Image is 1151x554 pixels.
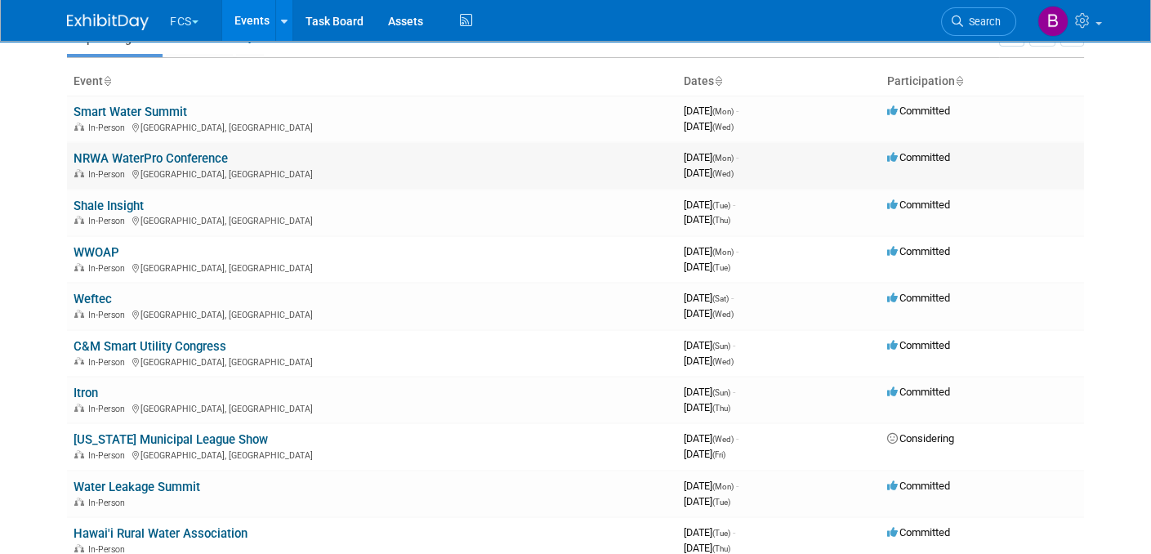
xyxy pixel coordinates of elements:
[74,245,119,260] a: WWOAP
[1037,6,1068,37] img: Barb DeWyer
[712,248,734,257] span: (Mon)
[74,199,144,213] a: Shale Insight
[74,105,187,119] a: Smart Water Summit
[74,216,84,224] img: In-Person Event
[684,292,734,304] span: [DATE]
[712,529,730,538] span: (Tue)
[731,292,734,304] span: -
[887,245,950,257] span: Committed
[88,357,130,368] span: In-Person
[712,388,730,397] span: (Sun)
[712,482,734,491] span: (Mon)
[88,450,130,461] span: In-Person
[74,339,226,354] a: C&M Smart Utility Congress
[88,123,130,133] span: In-Person
[887,151,950,163] span: Committed
[736,432,738,445] span: -
[88,498,130,508] span: In-Person
[67,14,149,30] img: ExhibitDay
[887,199,950,211] span: Committed
[74,355,671,368] div: [GEOGRAPHIC_DATA], [GEOGRAPHIC_DATA]
[74,213,671,226] div: [GEOGRAPHIC_DATA], [GEOGRAPHIC_DATA]
[684,401,730,413] span: [DATE]
[684,261,730,273] span: [DATE]
[74,169,84,177] img: In-Person Event
[74,263,84,271] img: In-Person Event
[103,74,111,87] a: Sort by Event Name
[712,450,725,459] span: (Fri)
[714,74,722,87] a: Sort by Start Date
[712,342,730,351] span: (Sun)
[74,307,671,320] div: [GEOGRAPHIC_DATA], [GEOGRAPHIC_DATA]
[887,480,950,492] span: Committed
[712,201,730,210] span: (Tue)
[67,68,677,96] th: Event
[74,386,98,400] a: Itron
[684,151,738,163] span: [DATE]
[684,432,738,445] span: [DATE]
[74,432,268,447] a: [US_STATE] Municipal League Show
[712,263,730,272] span: (Tue)
[74,498,84,506] img: In-Person Event
[684,480,738,492] span: [DATE]
[887,432,954,445] span: Considering
[684,199,735,211] span: [DATE]
[684,105,738,117] span: [DATE]
[736,151,738,163] span: -
[736,480,738,492] span: -
[684,448,725,460] span: [DATE]
[887,105,950,117] span: Committed
[881,68,1084,96] th: Participation
[74,292,112,306] a: Weftec
[887,292,950,304] span: Committed
[74,401,671,414] div: [GEOGRAPHIC_DATA], [GEOGRAPHIC_DATA]
[733,339,735,351] span: -
[684,355,734,367] span: [DATE]
[684,213,730,226] span: [DATE]
[74,448,671,461] div: [GEOGRAPHIC_DATA], [GEOGRAPHIC_DATA]
[712,107,734,116] span: (Mon)
[684,339,735,351] span: [DATE]
[712,169,734,178] span: (Wed)
[74,357,84,365] img: In-Person Event
[74,151,228,166] a: NRWA WaterPro Conference
[712,404,730,413] span: (Thu)
[733,526,735,538] span: -
[887,386,950,398] span: Committed
[684,120,734,132] span: [DATE]
[684,542,730,554] span: [DATE]
[955,74,963,87] a: Sort by Participation Type
[88,263,130,274] span: In-Person
[712,544,730,553] span: (Thu)
[684,245,738,257] span: [DATE]
[684,495,730,507] span: [DATE]
[963,16,1001,28] span: Search
[733,386,735,398] span: -
[712,310,734,319] span: (Wed)
[941,7,1016,36] a: Search
[684,167,734,179] span: [DATE]
[684,307,734,319] span: [DATE]
[684,526,735,538] span: [DATE]
[74,480,200,494] a: Water Leakage Summit
[712,216,730,225] span: (Thu)
[74,167,671,180] div: [GEOGRAPHIC_DATA], [GEOGRAPHIC_DATA]
[88,310,130,320] span: In-Person
[88,216,130,226] span: In-Person
[88,169,130,180] span: In-Person
[74,404,84,412] img: In-Person Event
[74,261,671,274] div: [GEOGRAPHIC_DATA], [GEOGRAPHIC_DATA]
[736,105,738,117] span: -
[74,526,248,541] a: Hawai'i Rural Water Association
[74,123,84,131] img: In-Person Event
[712,123,734,132] span: (Wed)
[684,386,735,398] span: [DATE]
[733,199,735,211] span: -
[74,310,84,318] img: In-Person Event
[74,450,84,458] img: In-Person Event
[712,357,734,366] span: (Wed)
[712,498,730,507] span: (Tue)
[74,544,84,552] img: In-Person Event
[712,435,734,444] span: (Wed)
[712,294,729,303] span: (Sat)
